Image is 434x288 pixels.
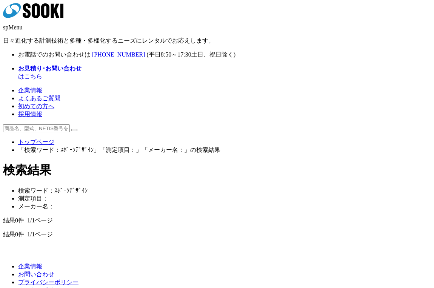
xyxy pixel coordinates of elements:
[146,51,235,58] span: (平日 ～ 土日、祝日除く)
[18,103,54,109] a: 初めての方へ
[18,95,60,101] a: よくあるご質問
[18,187,431,195] li: ｽﾎﾟｰﾂﾃﾞｻﾞｲﾝ
[92,51,145,58] a: [PHONE_NUMBER]
[18,279,78,285] a: プライバシーポリシー
[3,162,431,179] h1: 検索結果
[3,124,70,132] input: 商品名、型式、NETIS番号を入力してください
[18,111,42,117] a: 採用情報
[18,271,54,277] a: お問い合わせ
[3,217,431,225] p: 結果0件 1/1ページ
[18,65,82,80] span: はこちら
[18,263,42,270] a: 企業情報
[161,51,171,58] span: 8:50
[18,51,91,58] span: お電話でのお問い合わせは
[3,37,431,45] p: 日々進化する計測技術と多種・多様化するニーズにレンタルでお応えします。
[18,65,82,80] a: お見積り･お問い合わせはこちら
[18,146,431,154] li: 「検索ワード：ｽﾎﾟｰﾂﾃﾞｻﾞｲﾝ」「測定項目：」「メーカー名：」の検索結果
[177,51,191,58] span: 17:30
[18,65,82,72] strong: お見積り･お問い合わせ
[3,24,23,31] span: spMenu
[18,195,48,202] span: 測定項目：
[18,187,54,194] span: 検索ワード：
[18,139,54,145] a: トップページ
[18,203,54,210] span: メーカー名：
[18,87,42,93] a: 企業情報
[3,231,431,239] p: 結果0件 1/1ページ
